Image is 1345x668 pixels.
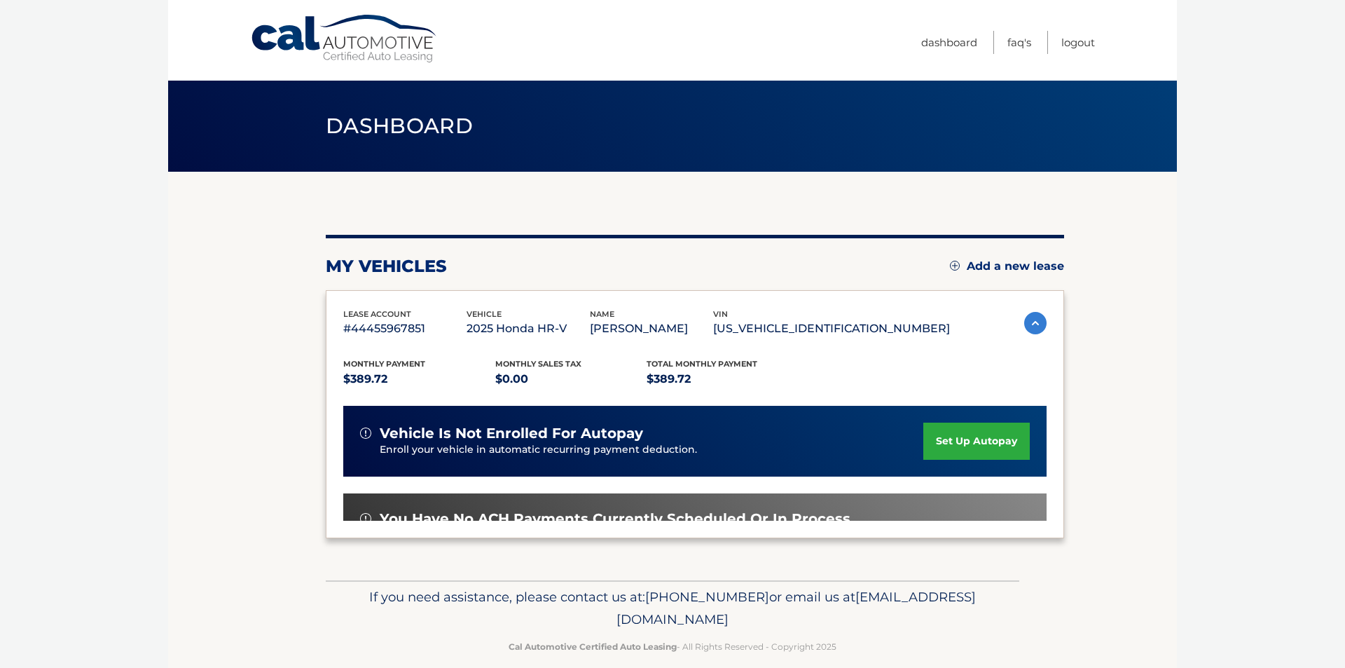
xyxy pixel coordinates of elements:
span: [PHONE_NUMBER] [645,589,769,605]
span: lease account [343,309,411,319]
img: add.svg [950,261,960,271]
p: 2025 Honda HR-V [467,319,590,339]
span: Total Monthly Payment [647,359,757,369]
span: Monthly Payment [343,359,425,369]
a: Dashboard [921,31,977,54]
p: $389.72 [343,369,495,389]
a: Cal Automotive [250,14,439,64]
a: Logout [1061,31,1095,54]
span: vehicle is not enrolled for autopay [380,425,643,442]
span: vehicle [467,309,502,319]
span: Dashboard [326,113,473,139]
a: Add a new lease [950,259,1064,273]
p: #44455967851 [343,319,467,339]
p: Enroll your vehicle in automatic recurring payment deduction. [380,442,923,458]
span: name [590,309,614,319]
p: - All Rights Reserved - Copyright 2025 [335,639,1010,654]
a: set up autopay [923,423,1030,460]
h2: my vehicles [326,256,447,277]
p: [PERSON_NAME] [590,319,713,339]
strong: Cal Automotive Certified Auto Leasing [509,641,677,652]
img: alert-white.svg [360,428,371,439]
span: Monthly sales Tax [495,359,581,369]
span: vin [713,309,728,319]
a: FAQ's [1007,31,1031,54]
img: alert-white.svg [360,513,371,524]
p: [US_VEHICLE_IDENTIFICATION_NUMBER] [713,319,950,339]
p: $0.00 [495,369,647,389]
p: $389.72 [647,369,799,389]
img: accordion-active.svg [1024,312,1047,334]
p: If you need assistance, please contact us at: or email us at [335,586,1010,631]
span: You have no ACH payments currently scheduled or in process. [380,510,854,528]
